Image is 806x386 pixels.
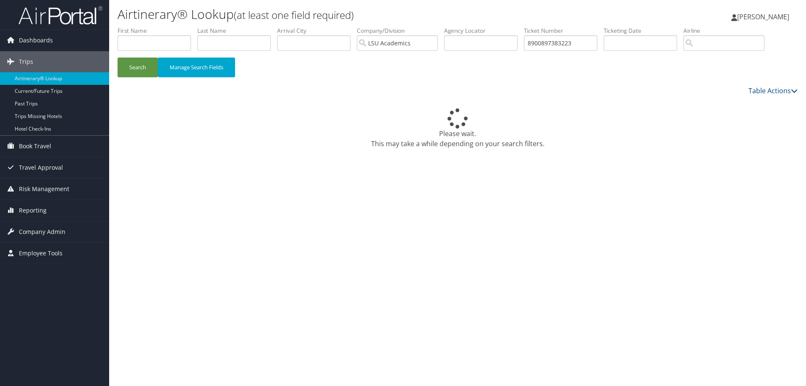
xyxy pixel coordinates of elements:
[731,4,798,29] a: [PERSON_NAME]
[604,26,683,35] label: Ticketing Date
[737,12,789,21] span: [PERSON_NAME]
[19,30,53,51] span: Dashboards
[19,157,63,178] span: Travel Approval
[444,26,524,35] label: Agency Locator
[118,108,798,149] div: Please wait. This may take a while depending on your search filters.
[19,51,33,72] span: Trips
[197,26,277,35] label: Last Name
[118,58,158,77] button: Search
[158,58,235,77] button: Manage Search Fields
[118,5,571,23] h1: Airtinerary® Lookup
[19,200,47,221] span: Reporting
[748,86,798,95] a: Table Actions
[18,5,102,25] img: airportal-logo.png
[19,221,65,242] span: Company Admin
[234,8,354,22] small: (at least one field required)
[19,136,51,157] span: Book Travel
[357,26,444,35] label: Company/Division
[277,26,357,35] label: Arrival City
[19,179,69,200] span: Risk Management
[683,26,771,35] label: Airline
[19,243,63,264] span: Employee Tools
[118,26,197,35] label: First Name
[524,26,604,35] label: Ticket Number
